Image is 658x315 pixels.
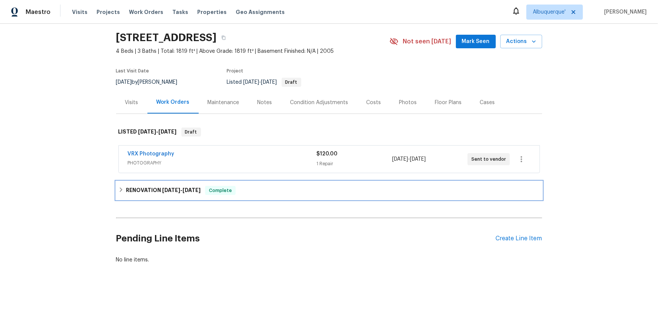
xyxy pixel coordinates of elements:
div: Create Line Item [496,235,542,242]
h2: [STREET_ADDRESS] [116,34,217,41]
span: Geo Assignments [236,8,285,16]
div: Maintenance [208,99,239,106]
h2: Pending Line Items [116,221,496,256]
div: by [PERSON_NAME] [116,78,187,87]
span: Work Orders [129,8,163,16]
button: Copy Address [217,31,230,45]
button: Actions [500,35,542,49]
span: Draft [282,80,301,85]
span: Listed [227,80,301,85]
div: LISTED [DATE]-[DATE]Draft [116,120,542,144]
span: Properties [197,8,227,16]
span: Albuquerque' [533,8,566,16]
div: RENOVATION [DATE]-[DATE]Complete [116,181,542,200]
div: Costs [367,99,381,106]
div: 1 Repair [317,160,392,167]
div: Cases [480,99,495,106]
span: Tasks [172,9,188,15]
span: - [162,187,201,193]
span: Draft [182,128,200,136]
span: [DATE] [261,80,277,85]
span: [DATE] [116,80,132,85]
h6: LISTED [118,128,177,137]
span: [DATE] [410,157,426,162]
span: Mark Seen [462,37,490,46]
div: No line items. [116,256,542,264]
a: VRX Photography [128,151,175,157]
span: [DATE] [183,187,201,193]
span: Project [227,69,244,73]
span: [DATE] [392,157,408,162]
span: 4 Beds | 3 Baths | Total: 1819 ft² | Above Grade: 1819 ft² | Basement Finished: N/A | 2005 [116,48,390,55]
span: $120.00 [317,151,338,157]
span: Actions [506,37,536,46]
span: - [138,129,177,134]
span: - [244,80,277,85]
span: Not seen [DATE] [403,38,451,45]
div: Photos [399,99,417,106]
span: - [392,155,426,163]
span: [DATE] [162,187,180,193]
h6: RENOVATION [126,186,201,195]
span: [PERSON_NAME] [601,8,647,16]
span: Complete [206,187,235,194]
span: PHOTOGRAPHY [128,159,317,167]
button: Mark Seen [456,35,496,49]
span: [DATE] [138,129,156,134]
div: Visits [125,99,138,106]
span: [DATE] [244,80,259,85]
span: [DATE] [159,129,177,134]
div: Notes [258,99,272,106]
span: Visits [72,8,87,16]
span: Maestro [26,8,51,16]
span: Sent to vendor [471,155,509,163]
span: Projects [97,8,120,16]
div: Work Orders [156,98,190,106]
div: Condition Adjustments [290,99,348,106]
span: Last Visit Date [116,69,149,73]
div: Floor Plans [435,99,462,106]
